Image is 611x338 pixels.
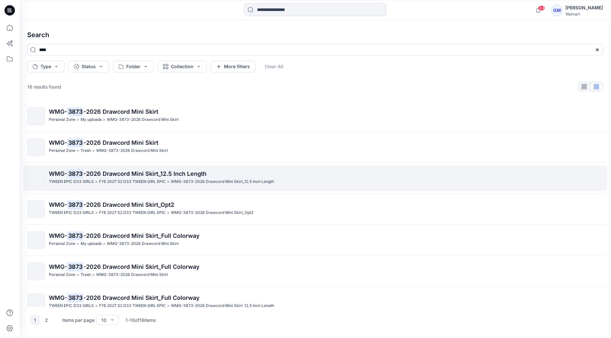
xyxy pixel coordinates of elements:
[171,302,274,309] p: WMG-3873-2026 Drawcord Mini Skirt_12.5 Inch Length
[49,209,94,216] p: TWEEN EPIC D33 GIRLS
[49,178,94,185] p: TWEEN EPIC D33 GIRLS
[67,200,83,209] mark: 3873
[113,61,154,72] button: Folder
[81,240,102,247] p: My uploads
[27,83,61,90] p: 16 results found
[167,302,170,309] p: >
[96,271,168,278] p: WMG-3873-2026 Drawcord Mini Skirt
[81,116,102,123] p: My uploads
[22,26,608,44] h4: Search
[23,134,607,160] a: WMG-3873-2026 Drawcord Mini SkirtPersonal Zone>Trash>WMG-3873-2026 Drawcord Mini Skirt
[83,232,200,239] span: -2026 Drawcord Mini Skirt_Full Colorway
[103,240,106,247] p: >
[99,209,166,216] p: FYE 2027 S2 D33 TWEEN GIRL EPIC
[83,294,200,301] span: -2026 Drawcord Mini Skirt_Full Colorway
[49,263,67,270] span: WMG-
[77,116,79,123] p: >
[77,271,79,278] p: >
[67,107,83,116] mark: 3873
[49,240,75,247] p: Personal Zone
[83,108,158,115] span: -2026 Drawcord Mini Skirt
[107,116,179,123] p: WMG-3873-2026 Drawcord Mini Skirt
[99,178,166,185] p: FYE 2027 S2 D33 TWEEN GIRL EPIC
[83,170,206,177] span: -2026 Drawcord Mini Skirt_12.5 Inch Length
[67,231,83,240] mark: 3873
[67,138,83,147] mark: 3873
[565,12,603,16] div: Walmart
[126,317,156,323] p: 1 - 10 of 16 items
[96,147,168,154] p: WMG-3873-2026 Drawcord Mini Skirt
[167,209,170,216] p: >
[171,209,253,216] p: WMG-3873-2026 Drawcord Mini Skirt_Opt2
[101,317,106,323] div: 10
[83,201,174,208] span: -2026 Drawcord Mini Skirt_Opt2
[67,293,83,302] mark: 3873
[171,178,274,185] p: WMG-3873-2026 Drawcord Mini Skirt_12.5 Inch Length
[83,139,158,146] span: -2026 Drawcord Mini Skirt
[81,271,91,278] p: Trash
[107,240,179,247] p: WMG-3873-2026 Drawcord Mini Skirt
[99,302,166,309] p: FYE 2027 S2 D33 TWEEN GIRL EPIC
[30,315,40,325] button: 1
[565,4,603,12] div: [PERSON_NAME]
[81,147,91,154] p: Trash
[77,240,79,247] p: >
[83,263,200,270] span: -2026 Drawcord Mini Skirt_Full Colorway
[23,165,607,191] a: WMG-3873-2026 Drawcord Mini Skirt_12.5 Inch LengthTWEEN EPIC D33 GIRLS>FYE 2027 S2 D33 TWEEN GIRL...
[95,302,98,309] p: >
[49,139,67,146] span: WMG-
[49,201,67,208] span: WMG-
[92,147,95,154] p: >
[67,169,83,178] mark: 3873
[103,116,106,123] p: >
[23,196,607,222] a: WMG-3873-2026 Drawcord Mini Skirt_Opt2TWEEN EPIC D33 GIRLS>FYE 2027 S2 D33 TWEEN GIRL EPIC>WMG-38...
[23,103,607,129] a: WMG-3873-2026 Drawcord Mini SkirtPersonal Zone>My uploads>WMG-3873-2026 Drawcord Mini Skirt
[23,259,607,284] a: WMG-3873-2026 Drawcord Mini Skirt_Full ColorwayPersonal Zone>Trash>WMG-3873-2026 Drawcord Mini Skirt
[23,227,607,253] a: WMG-3873-2026 Drawcord Mini Skirt_Full ColorwayPersonal Zone>My uploads>WMG-3873-2026 Drawcord Mi...
[551,5,563,16] div: GM
[49,116,75,123] p: Personal Zone
[41,315,52,325] button: 2
[49,147,75,154] p: Personal Zone
[538,5,545,11] span: 64
[27,61,64,72] button: Type
[92,271,95,278] p: >
[95,209,98,216] p: >
[49,302,94,309] p: TWEEN EPIC D33 GIRLS
[49,108,67,115] span: WMG-
[158,61,207,72] button: Collection
[23,290,607,315] a: WMG-3873-2026 Drawcord Mini Skirt_Full ColorwayTWEEN EPIC D33 GIRLS>FYE 2027 S2 D33 TWEEN GIRL EP...
[49,170,67,177] span: WMG-
[167,178,170,185] p: >
[95,178,98,185] p: >
[49,271,75,278] p: Personal Zone
[67,262,83,271] mark: 3873
[68,61,109,72] button: Status
[211,61,255,72] button: More filters
[62,317,94,323] p: Items per page
[49,232,67,239] span: WMG-
[49,294,67,301] span: WMG-
[77,147,79,154] p: >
